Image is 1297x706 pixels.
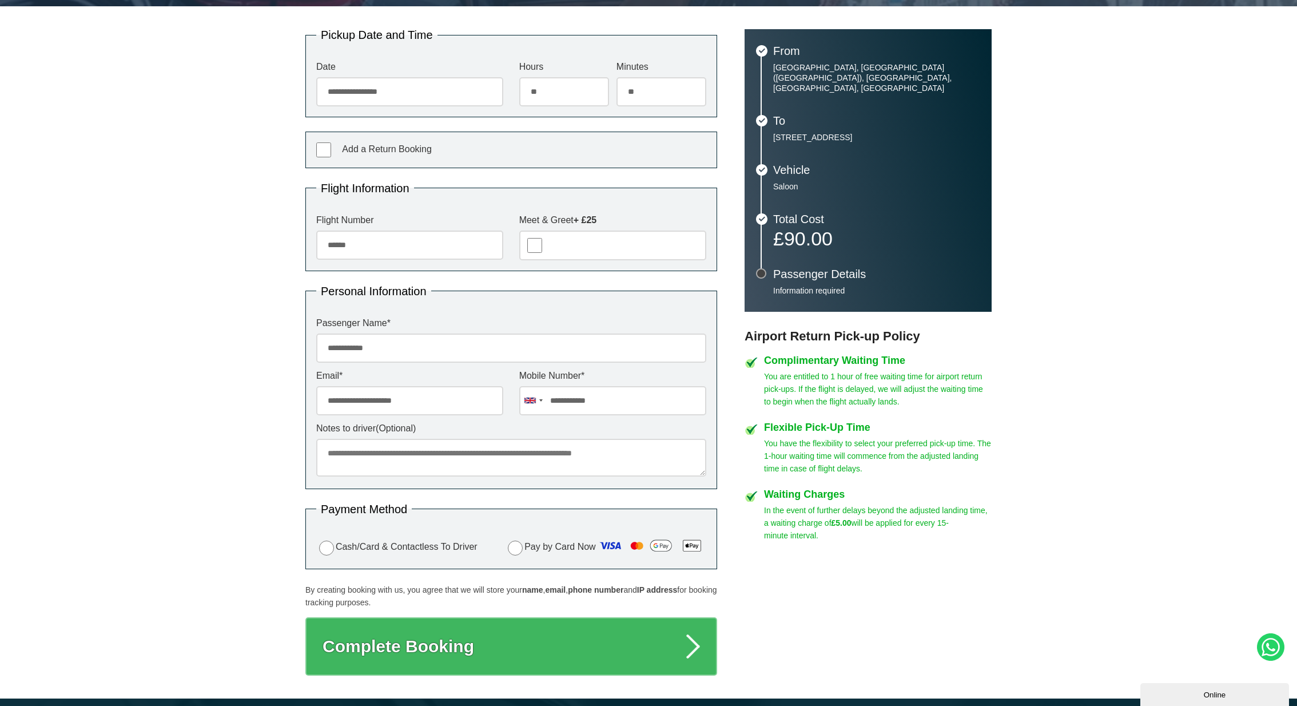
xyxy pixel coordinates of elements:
legend: Flight Information [316,183,414,194]
span: 90.00 [784,228,833,249]
p: In the event of further delays beyond the adjusted landing time, a waiting charge of will be appl... [764,504,992,542]
iframe: chat widget [1140,681,1291,706]
p: You have the flexibility to select your preferred pick-up time. The 1-hour waiting time will comm... [764,437,992,475]
label: Passenger Name [316,319,706,328]
label: Mobile Number [519,371,706,380]
h4: Complimentary Waiting Time [764,355,992,366]
p: £ [773,231,980,247]
h3: Passenger Details [773,268,980,280]
p: Saloon [773,181,980,192]
label: Flight Number [316,216,503,225]
span: (Optional) [376,423,416,433]
p: [GEOGRAPHIC_DATA], [GEOGRAPHIC_DATA] ([GEOGRAPHIC_DATA]), [GEOGRAPHIC_DATA], [GEOGRAPHIC_DATA], [... [773,62,980,93]
strong: email [545,585,566,594]
label: Hours [519,62,609,72]
strong: name [522,585,543,594]
label: Email [316,371,503,380]
h3: To [773,115,980,126]
input: Cash/Card & Contactless To Driver [319,541,334,556]
legend: Personal Information [316,285,431,297]
label: Cash/Card & Contactless To Driver [316,539,478,556]
legend: Pickup Date and Time [316,29,437,41]
input: Pay by Card Now [508,541,523,556]
legend: Payment Method [316,503,412,515]
button: Complete Booking [305,617,717,676]
label: Meet & Greet [519,216,706,225]
h4: Flexible Pick-Up Time [764,422,992,433]
label: Notes to driver [316,424,706,433]
label: Minutes [616,62,706,72]
label: Pay by Card Now [505,537,706,558]
h3: Airport Return Pick-up Policy [745,329,992,344]
p: You are entitled to 1 hour of free waiting time for airport return pick-ups. If the flight is del... [764,370,992,408]
h3: Total Cost [773,213,980,225]
h3: Vehicle [773,164,980,176]
strong: £5.00 [831,518,852,527]
p: Information required [773,285,980,296]
span: Add a Return Booking [342,144,432,154]
strong: phone number [568,585,623,594]
h3: From [773,45,980,57]
input: Add a Return Booking [316,142,331,157]
strong: + £25 [574,215,596,225]
h4: Waiting Charges [764,489,992,499]
label: Date [316,62,503,72]
p: By creating booking with us, you agree that we will store your , , and for booking tracking purpo... [305,584,717,609]
p: [STREET_ADDRESS] [773,132,980,142]
div: United Kingdom: +44 [520,387,546,415]
strong: IP address [637,585,678,594]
